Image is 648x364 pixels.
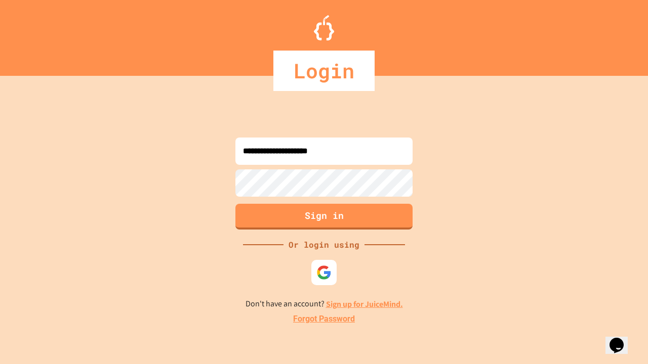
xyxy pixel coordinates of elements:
button: Sign in [235,204,413,230]
iframe: chat widget [605,324,638,354]
p: Don't have an account? [246,298,403,310]
div: Or login using [283,239,364,251]
a: Forgot Password [293,313,355,325]
div: Login [273,51,375,91]
img: Logo.svg [314,15,334,40]
img: google-icon.svg [316,265,332,280]
a: Sign up for JuiceMind. [326,299,403,309]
